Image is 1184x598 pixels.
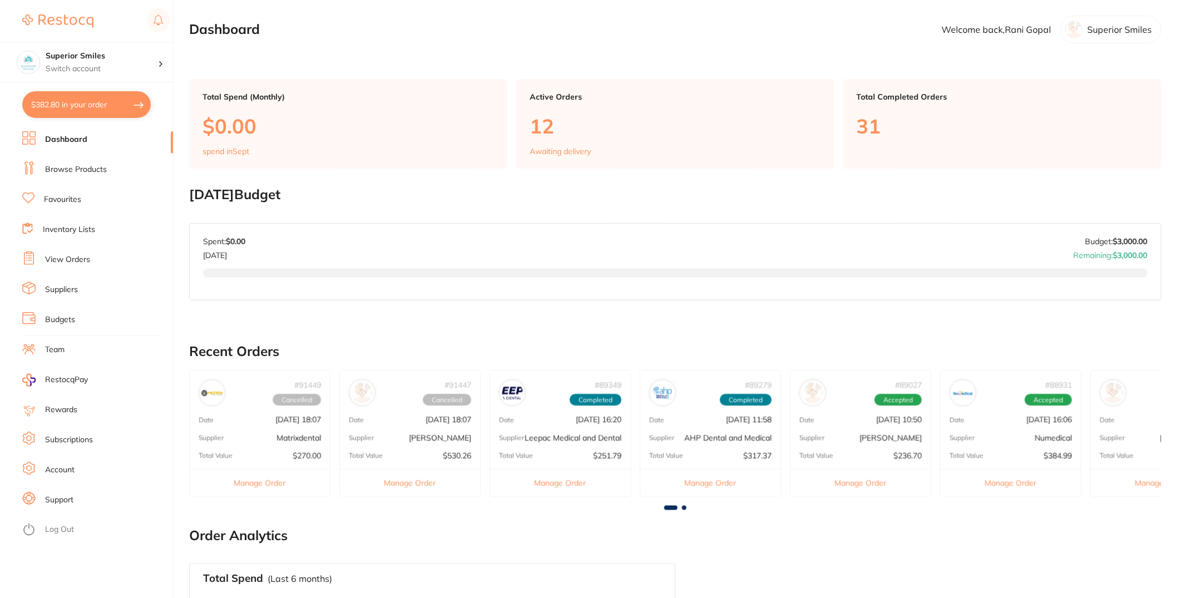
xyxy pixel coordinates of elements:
p: Total Spend (Monthly) [203,92,494,101]
img: Numedical [953,382,974,403]
p: [DATE] 18:07 [275,415,321,424]
a: Log Out [45,524,74,535]
span: Cancelled [273,394,321,406]
h3: Total Spend [203,572,263,585]
p: Superior Smiles [1088,24,1152,34]
img: Matrixdental [201,382,223,403]
p: Date [499,416,514,424]
p: [DATE] 16:20 [576,415,621,424]
p: Total Value [1100,452,1134,459]
p: Date [349,416,364,424]
p: Total Value [349,452,383,459]
p: Budget: [1086,237,1148,246]
p: $317.37 [743,451,772,460]
p: Total Value [499,452,533,459]
p: $251.79 [593,451,621,460]
a: Subscriptions [45,434,93,446]
a: Dashboard [45,134,87,145]
button: Manage Order [791,469,931,496]
p: Active Orders [530,92,821,101]
a: Rewards [45,404,77,416]
p: [PERSON_NAME] [409,433,471,442]
p: AHP Dental and Medical [684,433,772,442]
a: Inventory Lists [43,224,95,235]
p: Awaiting delivery [530,147,591,156]
span: Cancelled [423,394,471,406]
p: $236.70 [894,451,922,460]
button: $382.80 in your order [22,91,151,118]
a: Account [45,464,75,476]
a: Active Orders12Awaiting delivery [516,79,835,169]
p: Date [950,416,965,424]
a: Restocq Logo [22,8,93,34]
p: Supplier [649,434,674,442]
p: $384.99 [1044,451,1072,460]
a: Team [45,344,65,355]
p: [PERSON_NAME] [860,433,922,442]
span: Completed [570,394,621,406]
span: Accepted [875,394,922,406]
a: RestocqPay [22,374,88,387]
a: Favourites [44,194,81,205]
button: Manage Order [941,469,1081,496]
img: Henry Schein Halas [352,382,373,403]
p: Remaining: [1074,246,1148,260]
p: Supplier [950,434,975,442]
p: $0.00 [203,115,494,137]
span: Accepted [1025,394,1072,406]
strong: $3,000.00 [1113,236,1148,246]
p: # 91449 [294,380,321,389]
p: Total Value [950,452,984,459]
p: Supplier [499,434,524,442]
img: Restocq Logo [22,14,93,28]
h4: Superior Smiles [46,51,158,62]
a: Total Completed Orders31 [843,79,1162,169]
button: Manage Order [340,469,480,496]
p: 31 [857,115,1148,137]
img: Henry Schein Halas [1103,382,1124,403]
p: Total Completed Orders [857,92,1148,101]
p: Supplier [199,434,224,442]
p: # 88931 [1045,380,1072,389]
p: # 91447 [445,380,471,389]
span: Completed [720,394,772,406]
h2: Order Analytics [189,528,1162,543]
h2: Dashboard [189,22,260,37]
p: Switch account [46,63,158,75]
p: (Last 6 months) [268,574,332,584]
img: RestocqPay [22,374,36,387]
a: Browse Products [45,164,107,175]
p: Date [1100,416,1115,424]
button: Manage Order [640,469,781,496]
p: Supplier [1100,434,1125,442]
img: AHP Dental and Medical [652,382,673,403]
p: Numedical [1035,433,1072,442]
p: spend in Sept [203,147,249,156]
p: # 89027 [895,380,922,389]
p: Date [649,416,664,424]
p: [DATE] 11:58 [726,415,772,424]
strong: $0.00 [226,236,245,246]
a: Total Spend (Monthly)$0.00spend inSept [189,79,507,169]
p: Spent: [203,237,245,246]
img: Henry Schein Halas [802,382,823,403]
p: Matrixdental [277,433,321,442]
img: Leepac Medical and Dental [502,382,523,403]
p: Supplier [800,434,825,442]
a: View Orders [45,254,90,265]
a: Budgets [45,314,75,325]
p: [DATE] [203,246,245,260]
button: Log Out [22,521,170,539]
button: Manage Order [490,469,630,496]
p: Total Value [800,452,833,459]
button: Manage Order [190,469,330,496]
p: $530.26 [443,451,471,460]
p: [DATE] 10:50 [876,415,922,424]
p: [DATE] 16:06 [1027,415,1072,424]
p: [DATE] 18:07 [426,415,471,424]
h2: Recent Orders [189,344,1162,359]
a: Support [45,495,73,506]
p: # 89349 [595,380,621,389]
h2: [DATE] Budget [189,187,1162,202]
p: Supplier [349,434,374,442]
